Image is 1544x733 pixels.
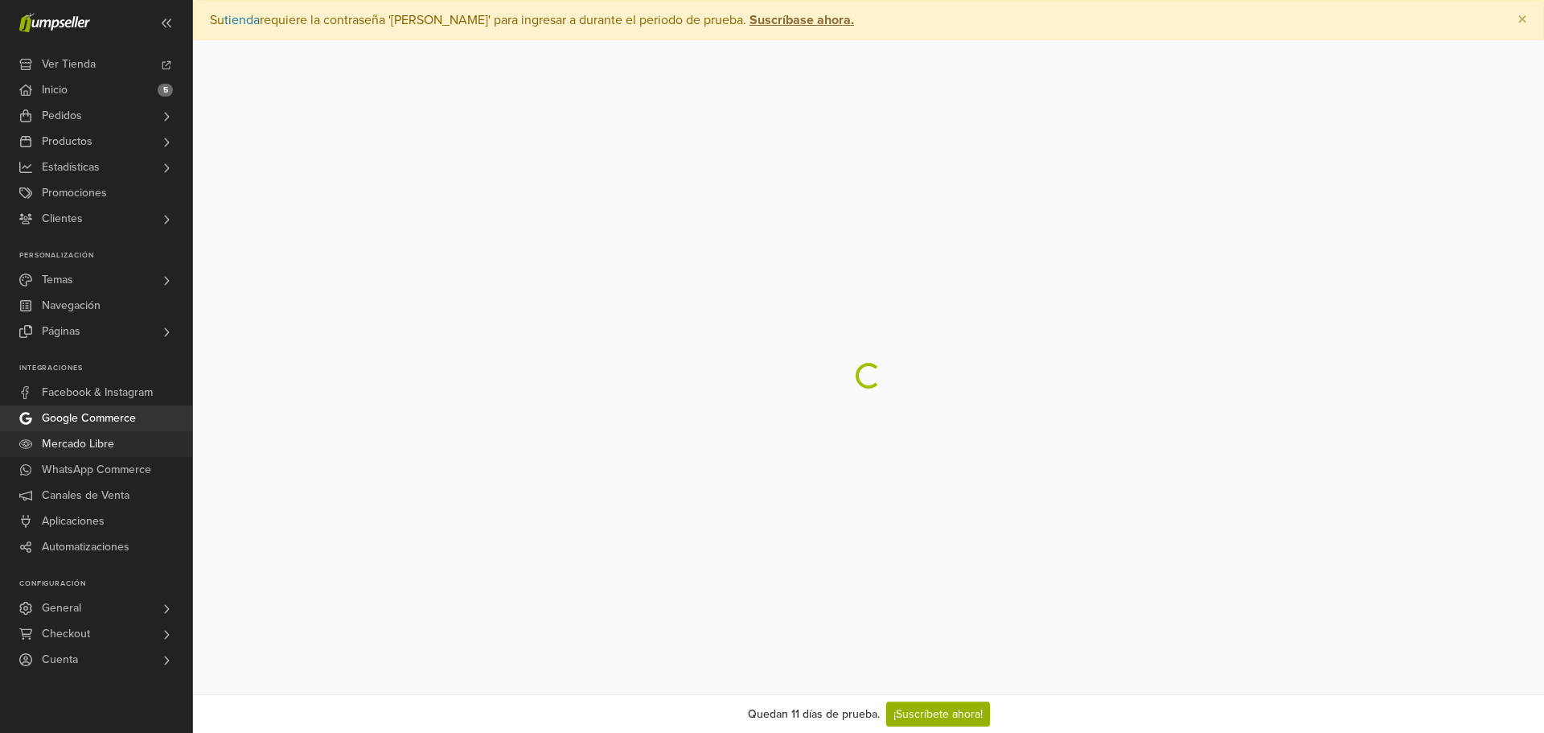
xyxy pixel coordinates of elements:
span: General [42,595,81,621]
span: Productos [42,129,92,154]
p: Integraciones [19,364,192,373]
a: ¡Suscríbete ahora! [886,702,990,727]
span: × [1517,8,1527,31]
span: Google Commerce [42,406,136,431]
strong: Suscríbase ahora. [749,12,854,28]
a: Suscríbase ahora. [746,12,854,28]
span: Pedidos [42,103,82,129]
a: tienda [224,12,260,28]
p: Configuración [19,579,192,589]
span: Estadísticas [42,154,100,180]
span: Inicio [42,77,68,103]
div: Quedan 11 días de prueba. [748,706,880,723]
span: Promociones [42,180,107,206]
span: Ver Tienda [42,51,96,77]
span: Canales de Venta [42,483,129,509]
span: Facebook & Instagram [42,380,153,406]
span: WhatsApp Commerce [42,457,151,483]
span: Clientes [42,206,83,232]
button: Close [1501,1,1543,39]
span: Navegación [42,293,101,319]
p: Personalización [19,251,192,261]
span: Mercado Libre [42,431,114,457]
span: Temas [42,267,73,293]
span: Cuenta [42,647,78,673]
span: Aplicaciones [42,509,105,534]
span: Páginas [42,319,80,344]
span: Automatizaciones [42,534,129,560]
span: Checkout [42,621,90,647]
span: 5 [158,84,173,97]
